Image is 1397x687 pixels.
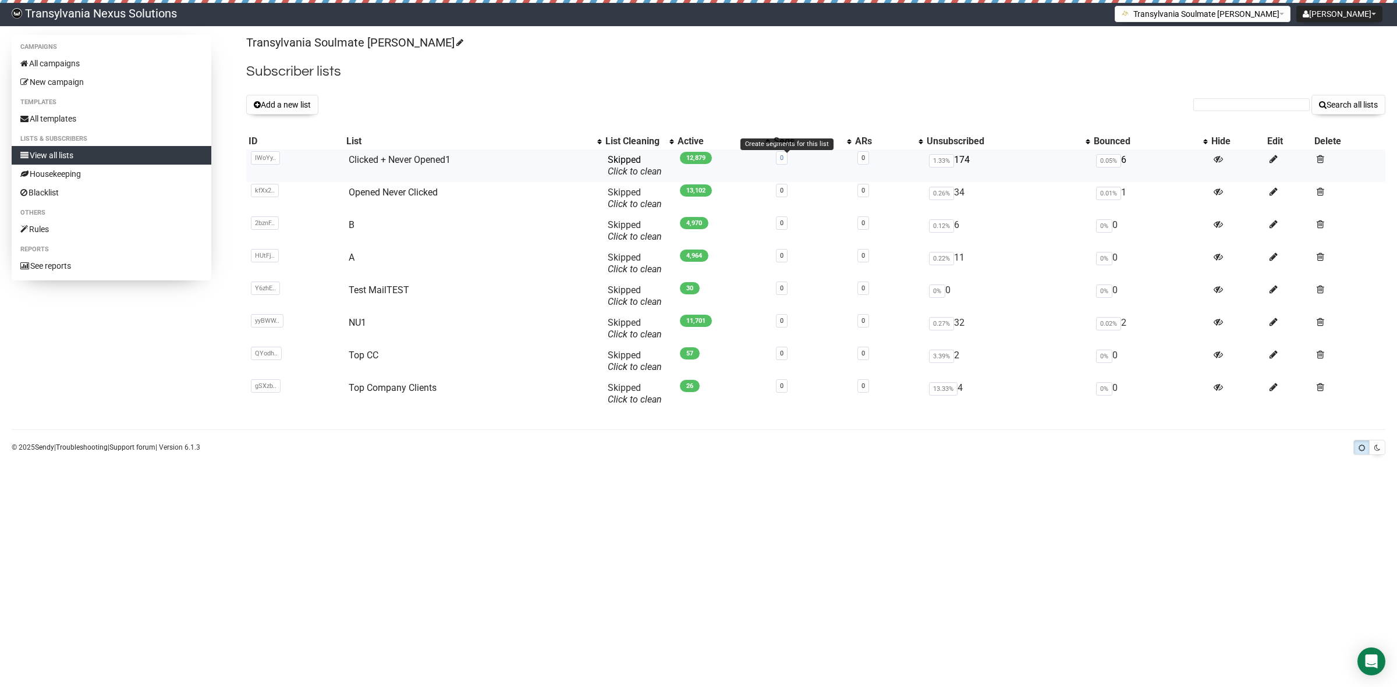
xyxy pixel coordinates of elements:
[680,380,700,392] span: 26
[771,133,853,149] th: Segs: No sort applied, activate to apply an ascending sort
[680,282,700,294] span: 30
[12,40,211,54] li: Campaigns
[1096,317,1121,330] span: 0.02%
[780,187,783,194] a: 0
[246,61,1385,82] h2: Subscriber lists
[1296,6,1382,22] button: [PERSON_NAME]
[251,151,280,165] span: IWoYy..
[780,284,783,292] a: 0
[678,136,760,147] div: Active
[861,317,865,325] a: 0
[861,252,865,259] a: 0
[861,187,865,194] a: 0
[109,443,155,451] a: Support forum
[780,252,783,259] a: 0
[740,138,834,150] div: Create segments for this list
[608,264,662,275] a: Click to clean
[251,314,283,328] span: yyBWW..
[608,252,662,275] span: Skipped
[780,219,783,227] a: 0
[929,350,954,363] span: 3.39%
[1311,95,1385,115] button: Search all lists
[35,443,54,451] a: Sendy
[608,317,662,340] span: Skipped
[12,243,211,257] li: Reports
[1314,136,1383,147] div: Delete
[1091,215,1210,247] td: 0
[608,219,662,242] span: Skipped
[349,219,354,230] a: B
[1091,149,1210,182] td: 6
[12,183,211,202] a: Blacklist
[608,382,662,405] span: Skipped
[924,182,1091,215] td: 34
[1091,378,1210,410] td: 0
[344,133,603,149] th: List: No sort applied, activate to apply an ascending sort
[608,154,662,177] span: Skipped
[251,347,282,360] span: QYodh..
[608,394,662,405] a: Click to clean
[680,184,712,197] span: 13,102
[1357,647,1385,675] div: Open Intercom Messenger
[680,217,708,229] span: 4,970
[929,187,954,200] span: 0.26%
[924,378,1091,410] td: 4
[246,95,318,115] button: Add a new list
[861,219,865,227] a: 0
[12,109,211,128] a: All templates
[12,73,211,91] a: New campaign
[1096,187,1121,200] span: 0.01%
[680,250,708,262] span: 4,964
[12,206,211,220] li: Others
[924,215,1091,247] td: 6
[608,296,662,307] a: Click to clean
[1096,154,1121,168] span: 0.05%
[929,154,954,168] span: 1.33%
[1096,350,1112,363] span: 0%
[349,382,437,393] a: Top Company Clients
[608,329,662,340] a: Click to clean
[608,284,662,307] span: Skipped
[251,249,279,262] span: HUtFj..
[251,216,279,230] span: 2bznF..
[861,350,865,357] a: 0
[1094,136,1198,147] div: Bounced
[12,220,211,239] a: Rules
[349,350,378,361] a: Top CC
[608,198,662,209] a: Click to clean
[861,284,865,292] a: 0
[1115,6,1290,22] button: Transylvania Soulmate [PERSON_NAME]
[927,136,1079,147] div: Unsubscribed
[1096,284,1112,298] span: 0%
[1096,382,1112,396] span: 0%
[12,54,211,73] a: All campaigns
[780,350,783,357] a: 0
[780,317,783,325] a: 0
[249,136,342,147] div: ID
[603,133,675,149] th: List Cleaning: No sort applied, activate to apply an ascending sort
[680,315,712,327] span: 11,701
[349,284,409,296] a: Test MailTEST
[12,165,211,183] a: Housekeeping
[12,8,22,19] img: 586cc6b7d8bc403f0c61b981d947c989
[780,154,783,162] a: 0
[608,166,662,177] a: Click to clean
[12,132,211,146] li: Lists & subscribers
[1091,182,1210,215] td: 1
[1267,136,1310,147] div: Edit
[1211,136,1262,147] div: Hide
[780,382,783,390] a: 0
[861,154,865,162] a: 0
[608,350,662,372] span: Skipped
[924,247,1091,280] td: 11
[608,231,662,242] a: Click to clean
[1091,247,1210,280] td: 0
[924,312,1091,345] td: 32
[246,35,462,49] a: Transylvania Soulmate [PERSON_NAME]
[680,152,712,164] span: 12,879
[608,361,662,372] a: Click to clean
[608,187,662,209] span: Skipped
[12,441,200,454] p: © 2025 | | | Version 6.1.3
[1312,133,1385,149] th: Delete: No sort applied, sorting is disabled
[1096,252,1112,265] span: 0%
